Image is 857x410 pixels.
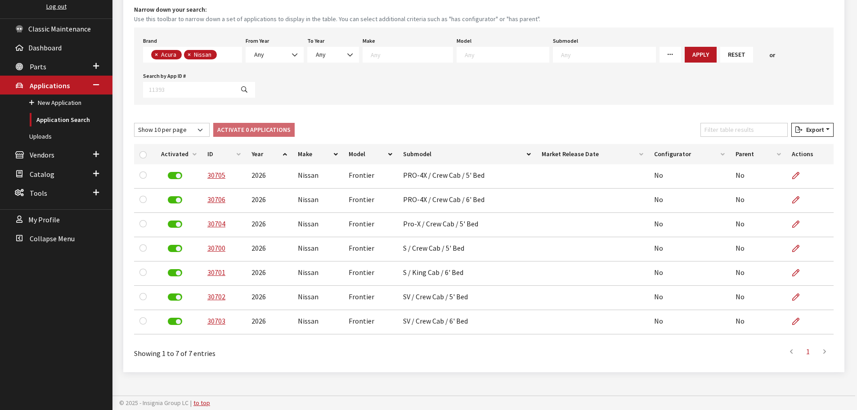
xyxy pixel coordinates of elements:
[246,213,292,237] td: 2026
[193,399,210,407] a: to top
[792,164,807,187] a: Edit Application
[316,50,326,59] span: Any
[168,221,182,228] label: Deactivate Application
[398,164,536,189] td: PRO-4X / Crew Cab / 5' Bed
[119,399,188,407] span: © 2025 - Insignia Group LC
[307,37,324,45] label: To Year
[343,189,397,213] td: Frontier
[246,310,292,334] td: 2026
[398,261,536,286] td: S / King Cab / 6' Bed
[143,72,186,80] label: Search by App ID #
[457,37,471,45] label: Model
[168,293,182,301] label: Deactivate Application
[313,50,353,59] span: Any
[156,144,202,164] th: Activated: activate to sort column ascending
[28,24,91,33] span: Classic Maintenance
[30,170,54,179] span: Catalog
[184,50,217,59] li: Nissan
[343,164,397,189] td: Frontier
[246,261,292,286] td: 2026
[792,213,807,235] a: Edit Application
[803,126,824,134] span: Export
[700,123,788,137] input: Filter table results
[134,14,834,24] small: Use this toolbar to narrow down a set of applications to display in the table. You can select add...
[649,310,730,334] td: No
[254,50,264,59] span: Any
[791,123,834,137] button: Export
[207,219,225,228] a: 30704
[168,172,182,179] label: Deactivate Application
[792,237,807,260] a: Edit Application
[246,286,292,310] td: 2026
[720,47,753,63] button: Reset
[207,292,225,301] a: 30702
[292,237,343,261] td: Nissan
[343,213,397,237] td: Frontier
[207,268,225,277] a: 30701
[685,47,717,63] button: Apply
[168,196,182,203] label: Deactivate Application
[28,215,60,224] span: My Profile
[168,245,182,252] label: Deactivate Application
[553,37,578,45] label: Submodel
[151,50,160,59] button: Remove item
[207,316,225,325] a: 30703
[730,189,786,213] td: No
[246,164,292,189] td: 2026
[246,144,292,164] th: Year: activate to sort column ascending
[246,47,304,63] span: Any
[363,37,375,45] label: Make
[190,399,192,407] span: |
[398,286,536,310] td: SV / Crew Cab / 5' Bed
[207,171,225,180] a: 30705
[343,237,397,261] td: Frontier
[251,50,298,59] span: Any
[343,286,397,310] td: Frontier
[649,237,730,261] td: No
[134,5,834,14] h4: Narrow down your search:
[800,342,816,360] a: 1
[536,144,649,164] th: Market Release Date: activate to sort column ascending
[730,164,786,189] td: No
[30,81,70,90] span: Applications
[202,144,246,164] th: ID: activate to sort column ascending
[151,50,182,59] li: Acura
[343,261,397,286] td: Frontier
[398,189,536,213] td: PRO-4X / Crew Cab / 6' Bed
[398,237,536,261] td: S / Crew Cab / 5' Bed
[786,144,834,164] th: Actions
[143,82,234,98] input: 11393
[649,213,730,237] td: No
[343,144,397,164] th: Model: activate to sort column ascending
[769,50,775,60] span: or
[398,144,536,164] th: Submodel: activate to sort column ascending
[30,151,54,160] span: Vendors
[792,310,807,333] a: Edit Application
[398,213,536,237] td: Pro-X / Crew Cab / 5' Bed
[343,310,397,334] td: Frontier
[730,213,786,237] td: No
[465,50,549,59] textarea: Search
[219,51,224,59] textarea: Search
[184,50,193,59] button: Remove item
[246,237,292,261] td: 2026
[730,237,786,261] td: No
[46,2,67,10] a: Log out
[155,50,158,59] span: ×
[207,195,225,204] a: 30706
[792,286,807,308] a: Edit Application
[246,37,269,45] label: From Year
[649,286,730,310] td: No
[561,50,655,59] textarea: Search
[193,50,214,59] span: Nissan
[143,37,157,45] label: Brand
[307,47,359,63] span: Any
[649,144,730,164] th: Configurator: activate to sort column ascending
[292,310,343,334] td: Nissan
[30,62,46,71] span: Parts
[188,50,191,59] span: ×
[292,189,343,213] td: Nissan
[792,189,807,211] a: Edit Application
[398,310,536,334] td: SV / Crew Cab / 6' Bed
[292,261,343,286] td: Nissan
